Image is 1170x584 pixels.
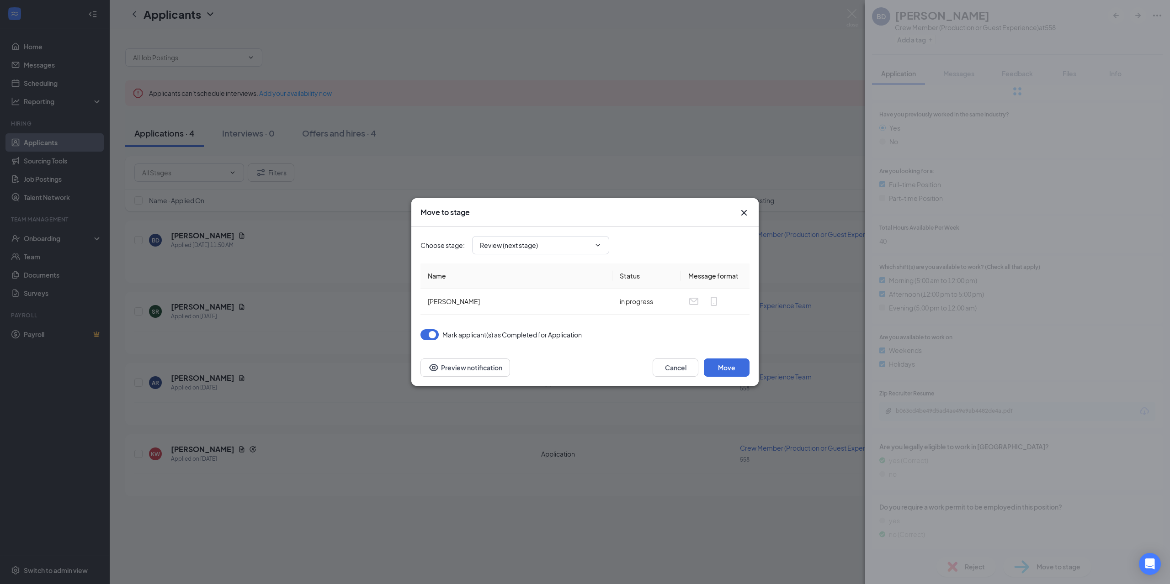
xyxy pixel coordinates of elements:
[594,242,601,249] svg: ChevronDown
[420,263,612,289] th: Name
[739,207,750,218] svg: Cross
[612,263,681,289] th: Status
[612,289,681,315] td: in progress
[420,240,465,250] span: Choose stage :
[739,207,750,218] button: Close
[681,263,750,289] th: Message format
[428,297,480,305] span: [PERSON_NAME]
[704,358,750,377] button: Move
[653,358,698,377] button: Cancel
[420,358,510,377] button: Preview notificationEye
[688,296,699,307] svg: Email
[442,329,582,340] span: Mark applicant(s) as Completed for Application
[1139,553,1161,575] div: Open Intercom Messenger
[428,362,439,373] svg: Eye
[420,207,470,217] h3: Move to stage
[708,296,719,307] svg: MobileSms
